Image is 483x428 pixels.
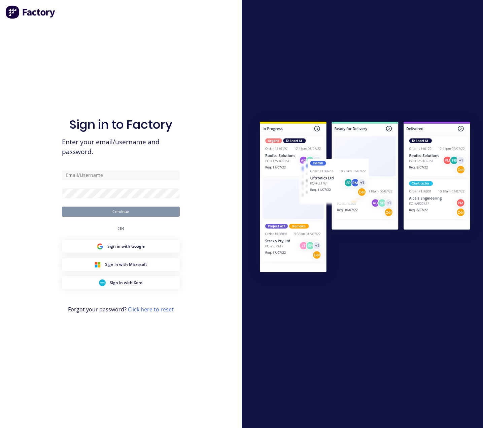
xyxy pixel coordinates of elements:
button: Google Sign inSign in with Google [62,240,180,253]
img: Xero Sign in [99,279,106,286]
span: Forgot your password? [68,305,174,313]
span: Sign in with Google [107,243,145,249]
img: Microsoft Sign in [94,261,101,268]
h1: Sign in to Factory [69,117,172,132]
a: Click here to reset [128,306,174,313]
img: Google Sign in [97,243,103,250]
button: Microsoft Sign inSign in with Microsoft [62,258,180,271]
span: Sign in with Microsoft [105,262,147,268]
button: Continue [62,207,180,217]
input: Email/Username [62,170,180,180]
div: OR [117,217,124,240]
img: Factory [5,5,56,19]
span: Enter your email/username and password. [62,137,180,157]
button: Xero Sign inSign in with Xero [62,276,180,289]
span: Sign in with Xero [110,280,142,286]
